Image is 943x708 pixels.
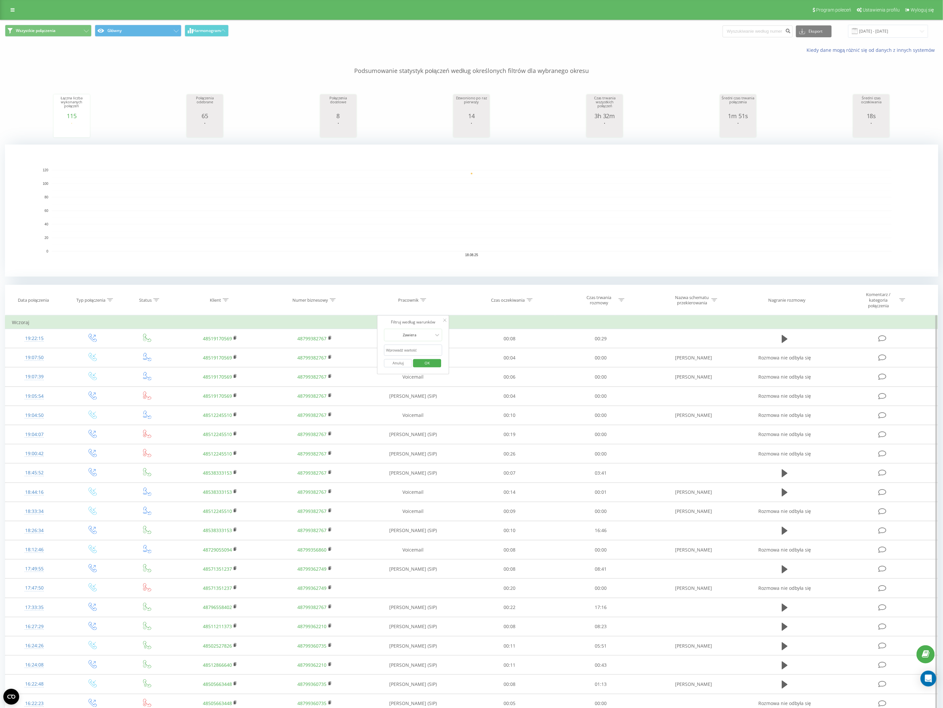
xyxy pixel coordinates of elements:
a: 48538333153 [203,527,232,533]
div: 115 [55,113,88,119]
td: Voicemail [362,540,464,559]
a: 48729055094 [203,547,232,553]
td: 00:00 [555,425,646,444]
div: 16:22:48 [12,678,57,691]
a: 48519170569 [203,335,232,342]
div: Pracownik [398,297,419,303]
td: [PERSON_NAME] [646,406,741,425]
div: 19:07:50 [12,351,57,364]
td: 00:00 [555,540,646,559]
span: Rozmowa nie odbyła się [758,585,811,591]
td: [PERSON_NAME] (SIP) [362,463,464,483]
a: 48799382767 [298,604,327,610]
td: 16:46 [555,521,646,540]
td: [PERSON_NAME] [646,348,741,367]
button: Harmonogram [185,25,229,37]
a: 48799382767 [298,335,327,342]
td: [PERSON_NAME] [646,540,741,559]
td: Voicemail [362,367,464,387]
div: Status [139,297,152,303]
div: Czas trwania rozmowy [582,295,617,306]
a: 48799382767 [298,354,327,361]
a: 48512245510 [203,431,232,437]
a: 48799362749 [298,566,327,572]
td: 00:00 [555,367,646,387]
a: 48519170569 [203,374,232,380]
div: Filtruj według warunków [384,319,442,325]
td: [PERSON_NAME] (SIP) [362,521,464,540]
td: 08:23 [555,617,646,636]
span: Rozmowa nie odbyła się [758,393,811,399]
div: 19:22:15 [12,332,57,345]
a: 48512245510 [203,451,232,457]
td: 00:00 [555,387,646,406]
a: 48512245510 [203,508,232,514]
a: 48799382767 [298,508,327,514]
div: 17:33:35 [12,601,57,614]
div: 18:12:46 [12,543,57,556]
div: Nagranie rozmowy [768,297,806,303]
td: 00:01 [555,483,646,502]
a: 48519170569 [203,354,232,361]
button: Główny [95,25,181,37]
a: 48799362210 [298,662,327,668]
div: Połączenia docelowe [322,96,355,113]
span: Rozmowa nie odbyła się [758,354,811,361]
a: 48799382767 [298,412,327,418]
div: 19:07:39 [12,370,57,383]
a: 48799362210 [298,623,327,629]
a: 48571351237 [203,585,232,591]
svg: A chart. [5,145,938,277]
div: A chart. [855,119,888,139]
a: 48799382767 [298,374,327,380]
td: [PERSON_NAME] (SIP) [362,559,464,579]
td: 05:51 [555,636,646,656]
button: OK [413,359,441,367]
a: 48519170569 [203,393,232,399]
a: 48799360735 [298,700,327,706]
td: Voicemail [362,348,464,367]
td: 00:07 [464,463,555,483]
td: Voicemail [362,406,464,425]
p: Podsumowanie statystyk połączeń według określonych filtrów dla wybranego okresu [5,53,938,75]
td: 00:08 [464,559,555,579]
span: Ustawienia profilu [863,7,900,13]
div: A chart. [188,119,221,139]
div: Średni czas trwania połączenia [722,96,755,113]
text: 120 [43,168,48,172]
div: 19:00:42 [12,447,57,460]
svg: A chart. [455,119,488,139]
a: 48511211373 [203,623,232,629]
td: 00:10 [464,406,555,425]
div: 19:04:07 [12,428,57,441]
td: Wczoraj [5,316,938,329]
a: 48502527826 [203,643,232,649]
a: 48505663448 [203,700,232,706]
td: [PERSON_NAME] (SIP) [362,656,464,675]
td: 00:11 [464,656,555,675]
div: 1m 51s [722,113,755,119]
div: A chart. [588,119,621,139]
button: Anuluj [384,359,412,367]
td: 00:00 [555,502,646,521]
div: 17:49:55 [12,562,57,575]
div: 18:26:34 [12,524,57,537]
td: 00:09 [464,502,555,521]
td: 00:00 [555,406,646,425]
svg: A chart. [722,119,755,139]
a: 48799382767 [298,470,327,476]
div: Typ połączenia [76,297,105,303]
td: [PERSON_NAME] (SIP) [362,425,464,444]
td: [PERSON_NAME] (SIP) [362,598,464,617]
div: 19:05:54 [12,390,57,403]
div: 8 [322,113,355,119]
span: Wyloguj się [911,7,934,13]
a: 48799362749 [298,585,327,591]
td: 00:08 [464,617,555,636]
a: 48512866640 [203,662,232,668]
svg: A chart. [322,119,355,139]
text: 0 [46,250,48,253]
